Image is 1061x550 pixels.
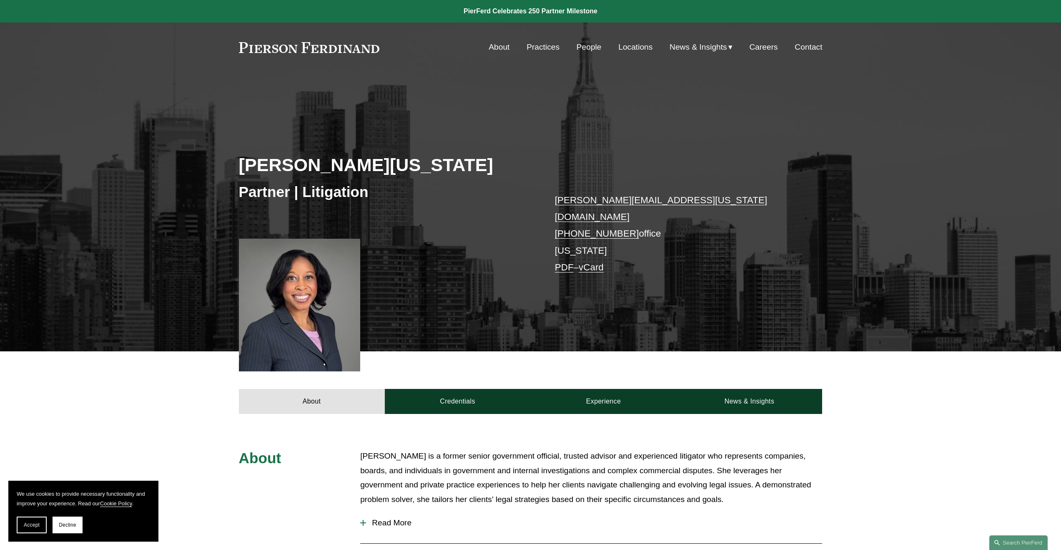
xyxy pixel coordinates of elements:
a: Locations [618,39,652,55]
a: Practices [527,39,559,55]
h3: Partner | Litigation [239,183,531,201]
button: Decline [53,517,83,533]
a: Search this site [989,535,1048,550]
span: Read More [366,518,822,527]
a: Contact [795,39,822,55]
a: vCard [579,262,604,272]
a: folder dropdown [670,39,732,55]
span: About [239,450,281,466]
span: Accept [24,522,40,528]
section: Cookie banner [8,481,158,542]
a: [PERSON_NAME][EMAIL_ADDRESS][US_STATE][DOMAIN_NAME] [555,195,767,222]
a: Careers [749,39,778,55]
a: Experience [531,389,677,414]
a: Credentials [385,389,531,414]
p: office [US_STATE] – [555,192,798,276]
button: Accept [17,517,47,533]
a: About [489,39,509,55]
a: PDF [555,262,574,272]
p: [PERSON_NAME] is a former senior government official, trusted advisor and experienced litigator w... [360,449,822,507]
a: About [239,389,385,414]
h2: [PERSON_NAME][US_STATE] [239,154,531,176]
span: News & Insights [670,40,727,55]
a: News & Insights [676,389,822,414]
button: Read More [360,512,822,534]
a: Cookie Policy [100,500,132,507]
span: Decline [59,522,76,528]
a: People [577,39,602,55]
p: We use cookies to provide necessary functionality and improve your experience. Read our . [17,489,150,508]
a: [PHONE_NUMBER] [555,228,639,239]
